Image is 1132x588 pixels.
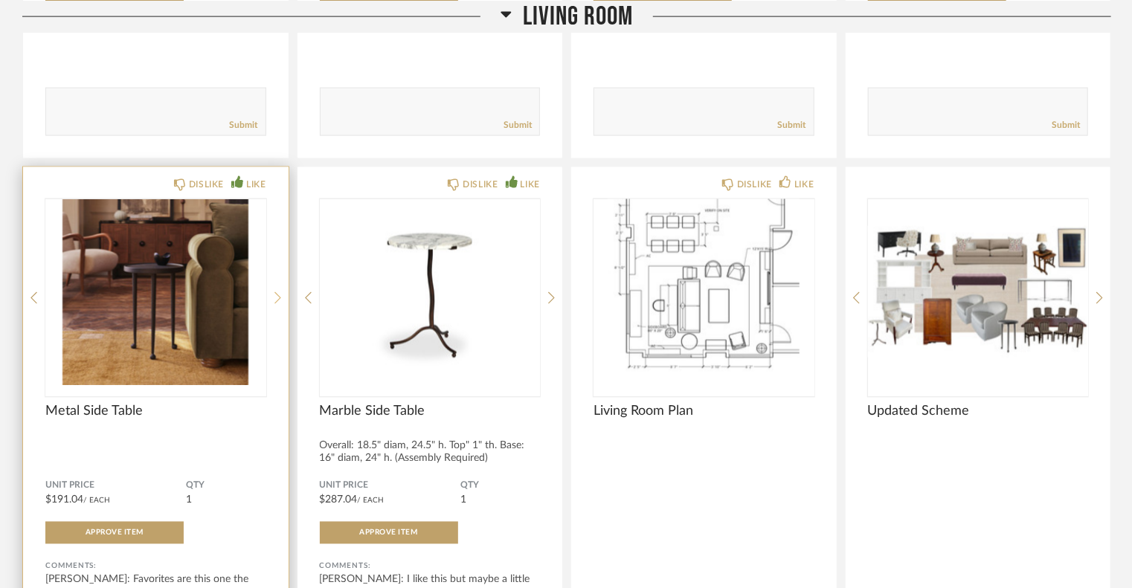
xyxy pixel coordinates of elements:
[460,480,540,492] span: QTY
[320,559,541,574] div: Comments:
[504,119,532,132] a: Submit
[246,177,266,192] div: LIKE
[360,529,418,537] span: Approve Item
[45,199,266,385] div: 3
[320,404,541,420] span: Marble Side Table
[187,480,266,492] span: QTY
[594,199,814,385] img: undefined
[187,495,193,505] span: 1
[45,404,266,420] span: Metal Side Table
[45,495,83,505] span: $191.04
[83,497,110,505] span: / Each
[320,522,458,544] button: Approve Item
[868,199,1089,385] img: undefined
[45,522,184,544] button: Approve Item
[320,199,541,385] img: undefined
[189,177,224,192] div: DISLIKE
[320,480,461,492] span: Unit Price
[45,199,266,385] img: undefined
[594,199,814,385] div: 0
[86,529,144,537] span: Approve Item
[778,119,806,132] a: Submit
[460,495,466,505] span: 1
[45,559,266,574] div: Comments:
[320,199,541,385] div: 0
[594,404,814,420] span: Living Room Plan
[463,177,498,192] div: DISLIKE
[794,177,814,192] div: LIKE
[868,404,1089,420] span: Updated Scheme
[320,495,358,505] span: $287.04
[737,177,772,192] div: DISLIKE
[521,177,540,192] div: LIKE
[868,199,1089,385] div: 0
[1052,119,1080,132] a: Submit
[45,480,187,492] span: Unit Price
[358,497,385,505] span: / Each
[230,119,258,132] a: Submit
[320,440,541,465] div: Overall: 18.5" diam, 24.5" h. Top" 1" th. Base: 16" diam, 24" h. (Assembly Required)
